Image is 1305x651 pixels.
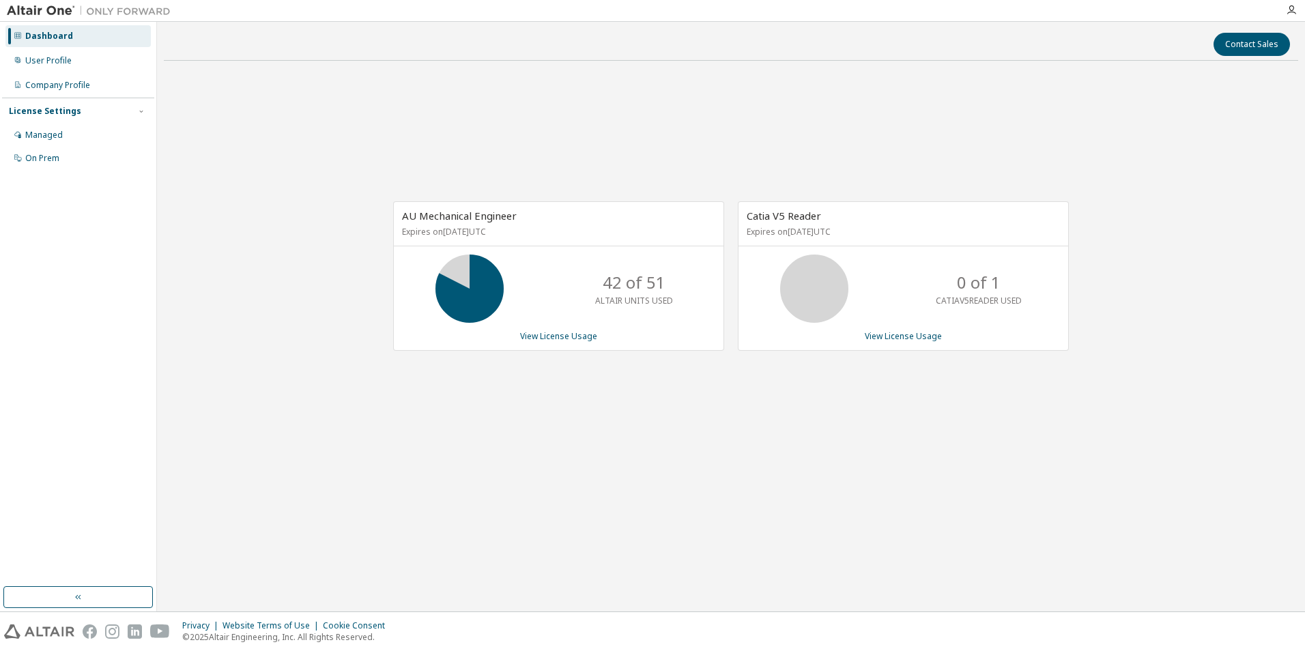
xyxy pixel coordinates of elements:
p: ALTAIR UNITS USED [595,295,673,306]
p: Expires on [DATE] UTC [402,226,712,237]
p: CATIAV5READER USED [936,295,1022,306]
div: Managed [25,130,63,141]
img: instagram.svg [105,624,119,639]
div: Website Terms of Use [223,620,323,631]
div: User Profile [25,55,72,66]
div: Company Profile [25,80,90,91]
div: On Prem [25,153,59,164]
div: License Settings [9,106,81,117]
div: Dashboard [25,31,73,42]
span: Catia V5 Reader [747,209,821,222]
img: Altair One [7,4,177,18]
a: View License Usage [865,330,942,342]
p: Expires on [DATE] UTC [747,226,1057,237]
button: Contact Sales [1214,33,1290,56]
span: AU Mechanical Engineer [402,209,517,222]
div: Privacy [182,620,223,631]
img: altair_logo.svg [4,624,74,639]
img: linkedin.svg [128,624,142,639]
p: 42 of 51 [603,271,665,294]
div: Cookie Consent [323,620,393,631]
img: facebook.svg [83,624,97,639]
a: View License Usage [520,330,597,342]
p: © 2025 Altair Engineering, Inc. All Rights Reserved. [182,631,393,643]
img: youtube.svg [150,624,170,639]
p: 0 of 1 [957,271,1001,294]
